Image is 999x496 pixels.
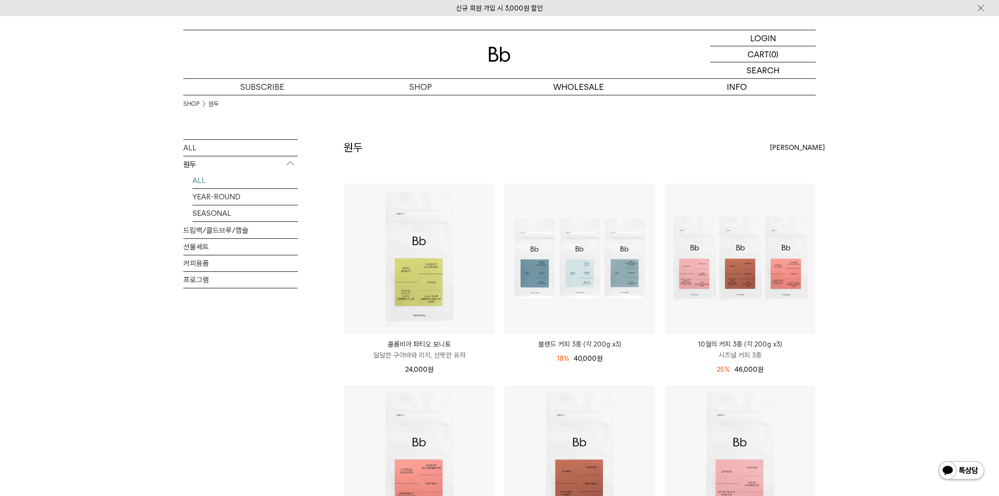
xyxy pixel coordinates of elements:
p: (0) [769,46,779,62]
a: 드립백/콜드브루/캡슐 [183,222,298,238]
p: 시즈널 커피 3종 [665,350,815,361]
a: 선물세트 [183,239,298,255]
a: YEAR-ROUND [192,189,298,205]
a: 신규 회원 가입 시 3,000원 할인 [456,4,543,12]
a: SHOP [183,99,199,109]
a: 커피용품 [183,255,298,271]
div: 18% [557,353,569,364]
p: 콜롬비아 파티오 보니토 [344,339,494,350]
a: 10월의 커피 3종 (각 200g x3) 시즈널 커피 3종 [665,339,815,361]
span: [PERSON_NAME] [770,142,825,153]
p: 달달한 구아바와 리치, 산뜻한 유자 [344,350,494,361]
a: SUBSCRIBE [183,79,341,95]
a: SHOP [341,79,499,95]
span: 원 [757,365,763,374]
a: 프로그램 [183,272,298,288]
p: LOGIN [750,30,776,46]
span: 원 [597,354,603,363]
span: 원 [428,365,434,374]
span: 40,000 [574,354,603,363]
div: 25% [717,364,730,375]
img: 로고 [489,47,510,62]
img: 콜롬비아 파티오 보니토 [344,184,494,334]
a: 원두 [209,99,219,109]
p: SEARCH [747,62,779,78]
a: LOGIN [710,30,816,46]
img: 카카오톡 채널 1:1 채팅 버튼 [938,460,985,482]
p: 10월의 커피 3종 (각 200g x3) [665,339,815,350]
a: ALL [183,140,298,156]
h2: 원두 [344,140,363,155]
a: 블렌드 커피 3종 (각 200g x3) [505,339,655,350]
p: WHOLESALE [499,79,658,95]
span: 46,000 [735,365,763,374]
img: 블렌드 커피 3종 (각 200g x3) [505,184,655,334]
p: 원두 [183,156,298,173]
a: ALL [192,172,298,188]
p: CART [747,46,769,62]
span: 24,000 [405,365,434,374]
img: 10월의 커피 3종 (각 200g x3) [665,184,815,334]
p: INFO [658,79,816,95]
a: CART (0) [710,46,816,62]
a: SEASONAL [192,205,298,221]
a: 콜롬비아 파티오 보니토 달달한 구아바와 리치, 산뜻한 유자 [344,339,494,361]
